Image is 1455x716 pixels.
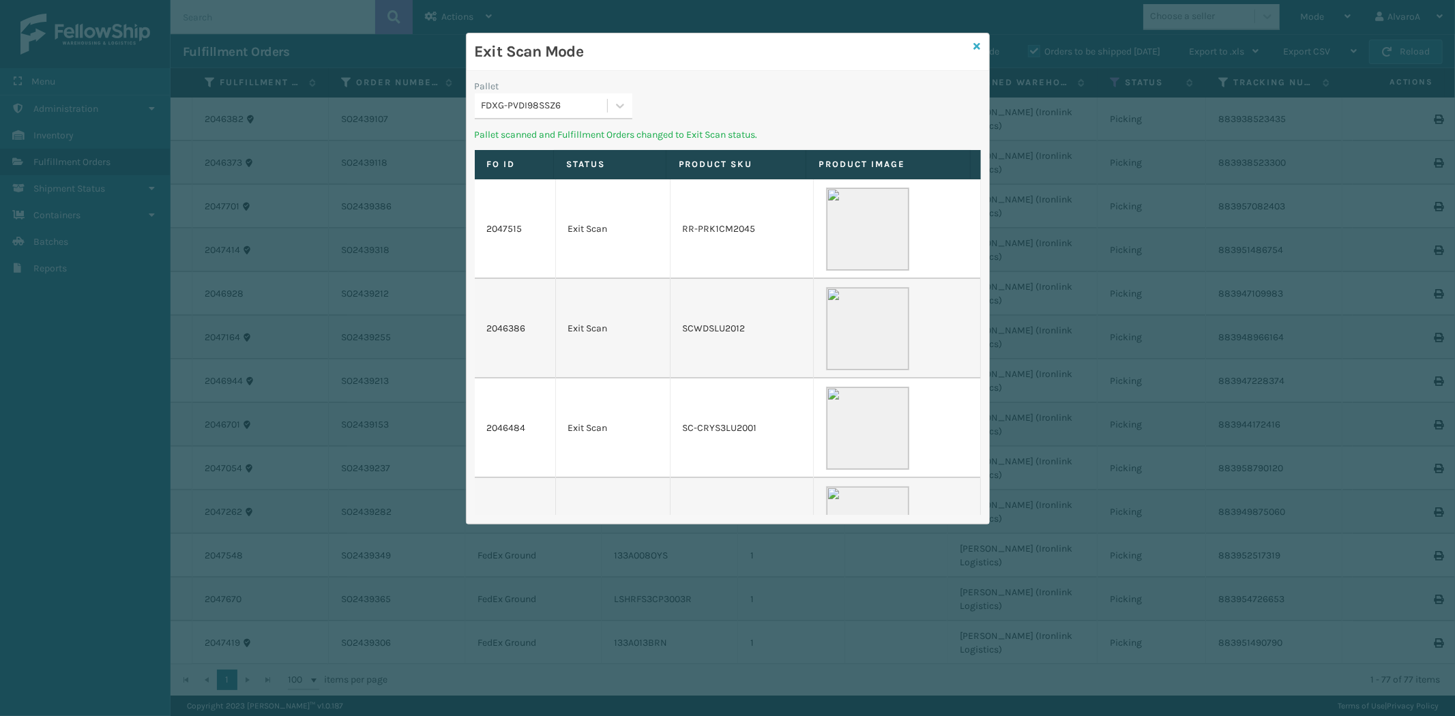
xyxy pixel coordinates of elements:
td: Exit Scan [556,378,671,478]
img: 51104088640_40f294f443_o-scaled-700x700.jpg [826,188,909,271]
img: 51104088640_40f294f443_o-scaled-700x700.jpg [826,387,909,470]
td: SC-CRYS3LU2001 [671,378,814,478]
label: FO ID [487,158,542,170]
td: SCWDSLU2012 [671,279,814,378]
a: 2047515 [487,222,523,236]
h3: Exit Scan Mode [475,42,969,62]
a: 2046386 [487,322,526,335]
label: Product SKU [679,158,794,170]
label: Pallet [475,79,499,93]
div: FDXG-PVDI98SSZ6 [482,99,608,113]
a: 2046484 [487,421,526,435]
label: Status [566,158,653,170]
td: SC-CRYS3LU2001 [671,478,814,578]
img: 51104088640_40f294f443_o-scaled-700x700.jpg [826,486,909,569]
td: RR-PRK1CM2045 [671,179,814,279]
td: Exit Scan [556,478,671,578]
td: Exit Scan [556,179,671,279]
p: Pallet scanned and Fulfillment Orders changed to Exit Scan status. [475,128,981,142]
label: Product Image [819,158,957,170]
td: Exit Scan [556,279,671,378]
img: 51104088640_40f294f443_o-scaled-700x700.jpg [826,287,909,370]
